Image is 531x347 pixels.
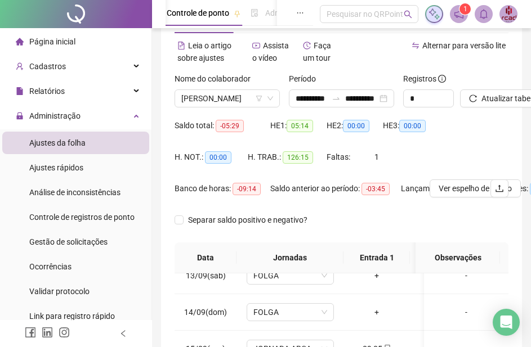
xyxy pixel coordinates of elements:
th: Observações [416,242,500,273]
span: Ajustes da folha [29,138,86,147]
span: -05:29 [216,120,244,132]
span: Controle de ponto [167,8,229,17]
span: Validar protocolo [29,287,90,296]
span: -09:14 [233,183,261,195]
span: filter [256,95,262,102]
span: 126:15 [283,151,313,164]
span: file [16,87,24,95]
sup: 1 [459,3,471,15]
span: Ocorrências [29,262,72,271]
span: Ajustes rápidos [29,163,83,172]
label: Período [289,73,323,85]
span: 05:14 [287,120,313,132]
span: swap [412,42,420,49]
div: HE 3: [383,119,439,132]
div: Open Intercom Messenger [493,309,520,336]
span: history [303,42,311,49]
span: -03:45 [362,183,390,195]
img: 12371 [500,6,517,22]
span: Ver espelho de ponto [439,182,512,195]
span: 00:00 [343,120,369,132]
div: HE 1: [270,119,327,132]
span: Faça um tour [303,41,331,62]
th: Jornadas [237,242,343,273]
span: info-circle [438,75,446,83]
span: left [119,330,127,337]
span: down [267,95,274,102]
div: Saldo anterior ao período: [270,182,401,195]
span: youtube [252,42,260,49]
span: 00:00 [399,120,426,132]
span: Administração [29,111,81,120]
span: Registros [403,73,446,85]
th: Entrada 1 [343,242,410,273]
div: Saldo total: [175,119,270,132]
div: Banco de horas: [175,182,270,195]
div: + [419,269,467,282]
span: JOSE LUIZ MIRANDA PINHEIRO [181,90,273,107]
span: notification [454,9,464,19]
div: HE 2: [327,119,383,132]
span: user-add [16,62,24,70]
div: + [352,269,401,282]
span: reload [469,94,477,102]
span: search [404,10,412,19]
div: - [433,306,499,318]
span: instagram [59,327,70,338]
span: Relatórios [29,87,65,96]
button: Ver espelho de ponto [430,179,521,197]
span: Observações [425,251,491,264]
span: Alternar para versão lite [422,41,506,50]
span: Gestão de solicitações [29,237,108,246]
div: Lançamentos: [401,182,491,195]
span: FOLGA [253,304,327,321]
span: Link para registro rápido [29,312,115,321]
span: Cadastros [29,62,66,71]
span: file-done [251,9,258,17]
span: Admissão digital [265,8,323,17]
span: linkedin [42,327,53,338]
span: FOLGA [253,267,327,284]
span: Análise de inconsistências [29,188,121,197]
div: - [433,269,499,282]
span: Controle de registros de ponto [29,213,135,222]
span: 1 [374,152,379,161]
span: file-text [177,42,185,49]
span: 00:00 [205,151,231,164]
span: pushpin [234,10,240,17]
div: + [352,306,401,318]
span: ellipsis [296,9,304,17]
span: 14/09(dom) [184,308,227,317]
span: upload [495,184,504,193]
span: to [332,94,341,103]
img: sparkle-icon.fc2bf0ac1784a2077858766a79e2daf3.svg [428,8,440,20]
div: + [419,306,467,318]
span: Página inicial [29,37,75,46]
span: home [16,38,24,46]
span: facebook [25,327,36,338]
span: Faltas: [327,152,352,161]
th: Saída 1 [410,242,476,273]
div: H. NOT.: [175,151,248,164]
div: H. TRAB.: [248,151,327,164]
span: 13/09(sáb) [186,271,226,280]
label: Nome do colaborador [175,73,258,85]
span: lock [16,112,24,120]
span: swap-right [332,94,341,103]
span: bell [479,9,489,19]
span: 1 [463,5,467,13]
span: Assista o vídeo [252,41,289,62]
span: Separar saldo positivo e negativo? [184,214,312,226]
th: Data [175,242,237,273]
span: Leia o artigo sobre ajustes [177,41,231,62]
